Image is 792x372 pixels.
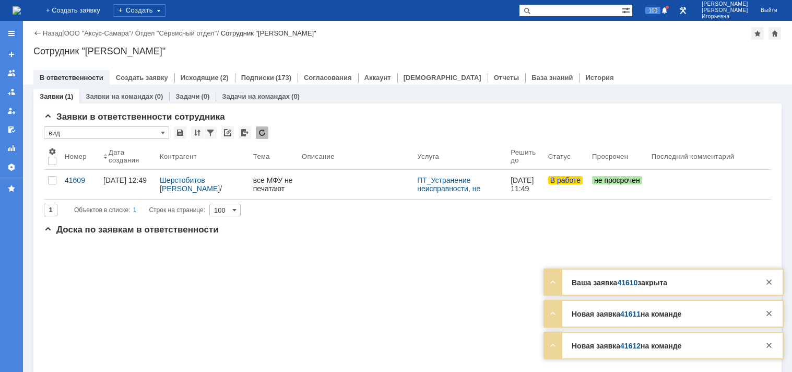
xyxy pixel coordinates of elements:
[222,92,290,100] a: Задачи на командах
[417,153,439,160] div: Услуга
[135,29,221,37] div: /
[763,307,775,320] div: Закрыть
[65,153,87,160] div: Номер
[204,126,217,139] div: Фильтрация...
[702,1,748,7] span: [PERSON_NAME]
[413,143,506,170] th: Услуга
[3,121,20,138] a: Мои согласования
[191,126,204,139] div: Сортировка...
[99,143,156,170] th: Дата создания
[547,307,559,320] div: Развернуть
[511,148,539,164] div: Решить до
[592,176,642,184] span: не просрочен
[65,176,95,184] div: 41609
[702,14,748,20] span: Игорьевна
[548,176,583,184] span: В работе
[763,339,775,352] div: Закрыть
[3,46,20,63] a: Создать заявку
[174,126,186,139] div: Сохранить вид
[572,310,681,318] strong: Новая заявка на команде
[220,74,229,82] div: (2)
[622,5,632,15] span: Расширенный поиск
[43,29,62,37] a: Назад
[572,342,681,350] strong: Новая заявка на команде
[44,112,225,122] span: Заявки в ответственности сотрудника
[40,74,103,82] a: В ответственности
[249,170,298,199] a: все МФУ не печатают
[175,92,199,100] a: Задачи
[364,74,391,82] a: Аккаунт
[677,4,689,17] a: Перейти в интерфейс администратора
[617,278,637,287] a: 41610
[256,126,268,139] div: Обновлять список
[276,74,291,82] div: (173)
[3,65,20,82] a: Заявки на командах
[302,153,335,160] div: Описание
[588,170,647,199] a: не просрочен
[103,176,147,184] div: [DATE] 12:49
[99,170,156,199] a: [DATE] 12:49
[61,143,99,170] th: Номер
[160,176,245,193] div: /
[506,170,543,199] a: [DATE] 11:49
[74,204,205,216] i: Строк на странице:
[544,143,588,170] th: Статус
[109,148,143,164] div: Дата создания
[48,147,56,156] span: Настройки
[547,339,559,352] div: Развернуть
[44,225,219,235] span: Доска по заявкам в ответственности
[156,143,249,170] th: Контрагент
[494,74,519,82] a: Отчеты
[585,74,613,82] a: История
[547,276,559,288] div: Развернуть
[239,126,251,139] div: Экспорт списка
[160,153,197,160] div: Контрагент
[511,176,536,193] span: [DATE] 11:49
[548,153,571,160] div: Статус
[13,6,21,15] img: logo
[702,7,748,14] span: [PERSON_NAME]
[33,46,782,56] div: Сотрудник "[PERSON_NAME]"
[65,92,73,100] div: (1)
[763,276,775,288] div: Закрыть
[86,92,153,100] a: Заявки на командах
[620,310,641,318] a: 41611
[181,74,219,82] a: Исходящие
[64,29,132,37] a: ООО "Аксус-Самара"
[3,84,20,100] a: Заявки в моей ответственности
[249,143,298,170] th: Тема
[201,92,209,100] div: (0)
[135,29,217,37] a: Отдел "Сервисный отдел"
[620,342,641,350] a: 41612
[751,27,764,40] div: Добавить в избранное
[133,204,137,216] div: 1
[291,92,300,100] div: (0)
[3,140,20,157] a: Отчеты
[572,278,667,287] strong: Ваша заявка закрыта
[13,6,21,15] a: Перейти на домашнюю страницу
[62,29,64,37] div: |
[592,153,628,160] div: Просрочен
[253,153,270,160] div: Тема
[116,74,168,82] a: Создать заявку
[160,176,220,193] a: Шерстобитов [PERSON_NAME]
[155,92,163,100] div: (0)
[253,176,293,193] div: все МФУ не печатают
[3,102,20,119] a: Мои заявки
[113,4,166,17] div: Создать
[74,206,130,214] span: Объектов в списке:
[769,27,781,40] div: Сделать домашней страницей
[221,126,234,139] div: Скопировать ссылку на список
[652,153,735,160] div: Последний комментарий
[221,29,316,37] div: Сотрудник "[PERSON_NAME]"
[241,74,274,82] a: Подписки
[645,7,660,14] span: 100
[61,170,99,199] a: 41609
[417,176,501,201] a: ПТ_Устранение неисправности, не требующей замены ЗИП
[544,170,588,199] a: В работе
[531,74,573,82] a: База знаний
[40,92,63,100] a: Заявки
[304,74,352,82] a: Согласования
[3,159,20,176] a: Настройки
[404,74,481,82] a: [DEMOGRAPHIC_DATA]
